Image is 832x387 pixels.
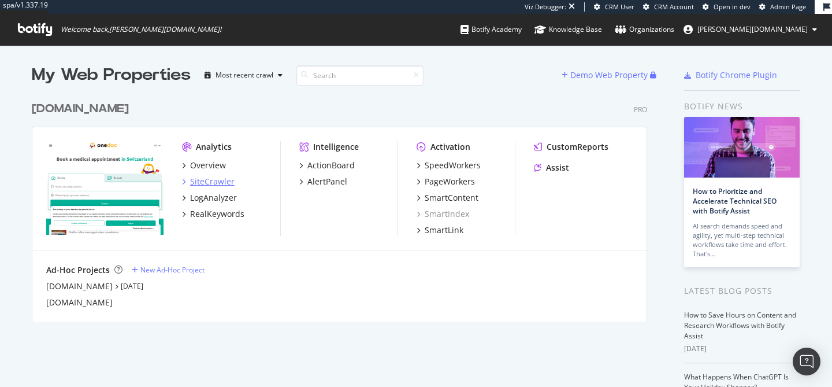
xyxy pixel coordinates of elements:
span: Welcome back, [PERSON_NAME][DOMAIN_NAME] ! [61,25,221,34]
img: How to Prioritize and Accelerate Technical SEO with Botify Assist [684,117,800,178]
button: Most recent crawl [200,66,287,84]
div: Assist [546,162,569,174]
div: Most recent crawl [216,72,273,79]
a: SmartLink [417,224,463,236]
a: ActionBoard [299,160,355,171]
div: My Web Properties [32,64,191,87]
a: [DOMAIN_NAME] [32,101,133,117]
a: Open in dev [703,2,751,12]
div: Analytics [196,141,232,153]
a: [DATE] [121,281,143,291]
span: CRM Account [654,2,694,11]
a: SiteCrawler [182,176,235,187]
div: SpeedWorkers [425,160,481,171]
a: Admin Page [759,2,806,12]
div: Organizations [615,24,674,35]
div: AI search demands speed and agility, yet multi-step technical workflows take time and effort. Tha... [693,222,791,259]
div: grid [32,87,656,322]
input: Search [296,65,424,86]
div: Pro [634,105,647,115]
a: CRM Account [643,2,694,12]
a: CustomReports [534,141,608,153]
div: SmartLink [425,224,463,236]
a: SmartContent [417,192,478,204]
div: Knowledge Base [534,24,602,35]
div: ActionBoard [307,160,355,171]
a: Botify Chrome Plugin [684,69,777,81]
a: [DOMAIN_NAME] [46,297,113,308]
a: How to Prioritize and Accelerate Technical SEO with Botify Assist [693,186,777,216]
a: AlertPanel [299,176,347,187]
div: [DOMAIN_NAME] [32,101,129,117]
div: Botify Academy [460,24,522,35]
div: Open Intercom Messenger [793,348,820,375]
div: [DATE] [684,344,800,354]
a: New Ad-Hoc Project [132,265,205,275]
div: Botify news [684,100,800,113]
div: New Ad-Hoc Project [140,265,205,275]
a: LogAnalyzer [182,192,237,204]
a: Assist [534,162,569,174]
div: Intelligence [313,141,359,153]
a: PageWorkers [417,176,475,187]
span: Open in dev [714,2,751,11]
a: Demo Web Property [562,70,650,80]
div: AlertPanel [307,176,347,187]
a: RealKeywords [182,208,244,220]
a: [DOMAIN_NAME] [46,281,113,292]
span: jenny.ren [697,24,808,34]
div: LogAnalyzer [190,192,237,204]
div: Viz Debugger: [525,2,566,12]
div: RealKeywords [190,208,244,220]
button: [PERSON_NAME][DOMAIN_NAME] [674,20,826,39]
a: Botify Academy [460,14,522,45]
div: CustomReports [547,141,608,153]
a: Organizations [615,14,674,45]
a: SpeedWorkers [417,160,481,171]
img: onedoc.ch [46,141,164,235]
div: PageWorkers [425,176,475,187]
div: Latest Blog Posts [684,285,800,297]
a: Overview [182,160,226,171]
button: Demo Web Property [562,66,650,84]
div: Overview [190,160,226,171]
div: Demo Web Property [570,69,648,81]
span: Admin Page [770,2,806,11]
div: SiteCrawler [190,176,235,187]
div: Activation [430,141,470,153]
div: SmartContent [425,192,478,204]
div: Ad-Hoc Projects [46,264,110,276]
a: SmartIndex [417,208,469,220]
a: How to Save Hours on Content and Research Workflows with Botify Assist [684,310,796,341]
span: CRM User [605,2,634,11]
div: Botify Chrome Plugin [696,69,777,81]
a: Knowledge Base [534,14,602,45]
a: CRM User [594,2,634,12]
